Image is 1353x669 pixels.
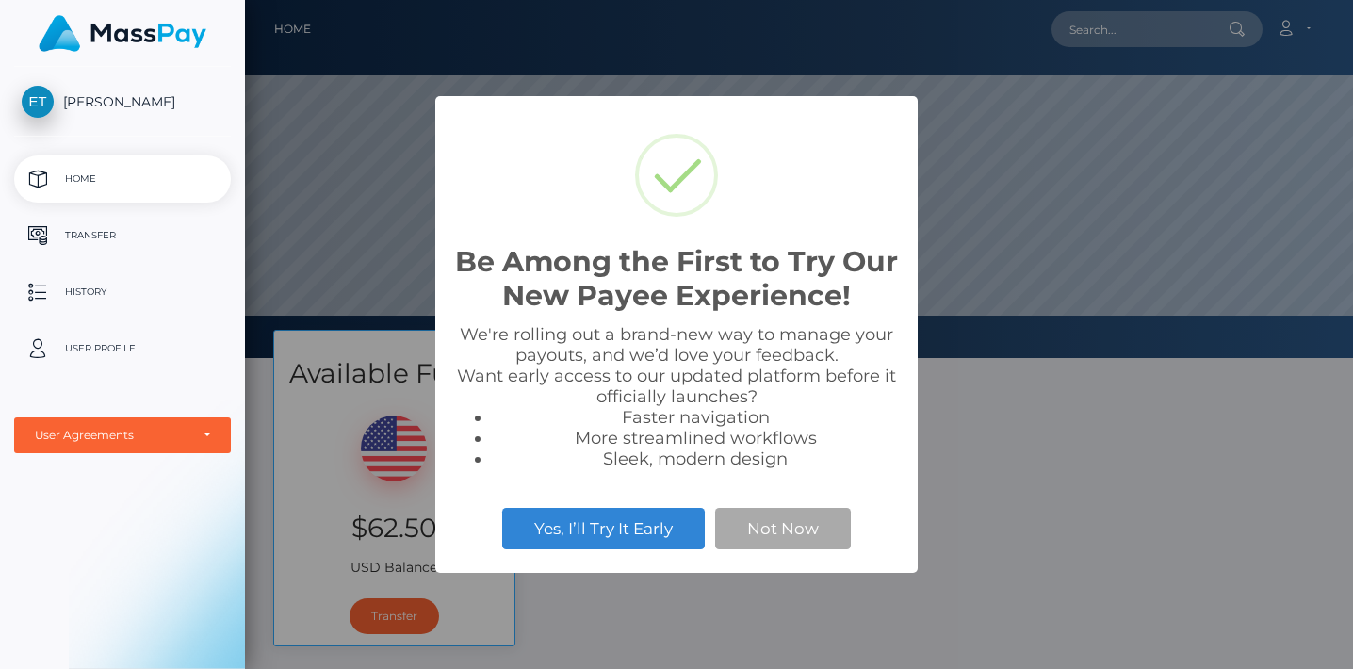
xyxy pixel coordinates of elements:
[715,508,851,549] button: Not Now
[35,428,189,443] div: User Agreements
[454,324,899,469] div: We're rolling out a brand-new way to manage your payouts, and we’d love your feedback. Want early...
[454,245,899,313] h2: Be Among the First to Try Our New Payee Experience!
[492,428,899,449] li: More streamlined workflows
[502,508,705,549] button: Yes, I’ll Try It Early
[22,221,223,250] p: Transfer
[22,278,223,306] p: History
[14,417,231,453] button: User Agreements
[22,334,223,363] p: User Profile
[492,449,899,469] li: Sleek, modern design
[22,165,223,193] p: Home
[14,93,231,110] span: [PERSON_NAME]
[39,15,206,52] img: MassPay
[492,407,899,428] li: Faster navigation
